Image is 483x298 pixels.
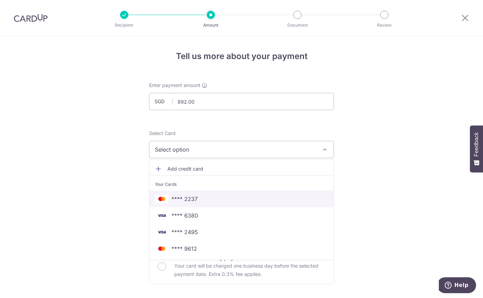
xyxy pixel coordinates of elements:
[149,130,176,136] span: translation missing: en.payables.payment_networks.credit_card.summary.labels.select_card
[149,163,334,175] a: Add credit card
[439,277,476,295] iframe: Opens a widget where you can find more information
[149,141,334,158] button: Select option
[149,93,334,110] input: 0.00
[149,82,200,89] span: Enter payment amount
[272,22,323,29] p: Document
[155,145,316,154] span: Select option
[14,14,48,22] img: CardUp
[359,22,410,29] p: Review
[174,262,325,278] p: Your card will be charged one business day before the selected payment date. Extra 0.3% fee applies.
[99,22,150,29] p: Recipient
[149,50,334,63] h4: Tell us more about your payment
[155,228,169,236] img: VISA
[155,244,169,253] img: MASTERCARD
[155,211,169,220] img: VISA
[470,125,483,172] button: Feedback - Show survey
[155,98,172,105] span: SGD
[167,165,328,172] span: Add credit card
[155,195,169,203] img: MASTERCARD
[473,132,480,156] span: Feedback
[155,181,177,188] span: Your Cards
[185,22,236,29] p: Amount
[149,160,334,260] ul: Select option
